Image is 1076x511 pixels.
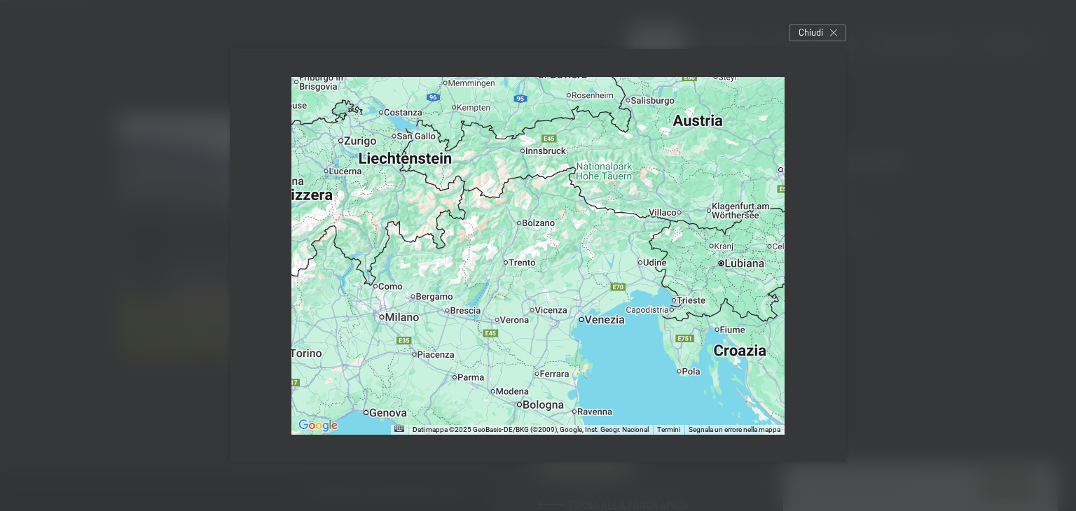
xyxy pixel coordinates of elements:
a: Segnala un errore nella mappa [689,426,780,433]
a: Visualizza questa zona in Google Maps (in una nuova finestra) [295,416,341,435]
span: Dati mappa ©2025 GeoBasis-DE/BKG (©2009), Google, Inst. Geogr. Nacional [413,426,649,433]
img: Google [295,416,341,435]
button: Scorciatoie da tastiera [394,426,404,432]
a: Termini (si apre in una nuova scheda) [657,426,680,433]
